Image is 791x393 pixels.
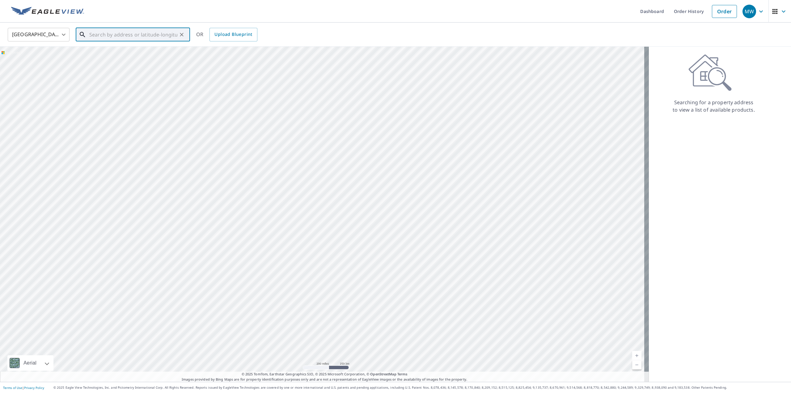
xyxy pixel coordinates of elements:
[632,360,641,370] a: Current Level 5, Zoom Out
[22,355,38,371] div: Aerial
[742,5,756,18] div: MW
[196,28,257,41] div: OR
[3,386,22,390] a: Terms of Use
[8,26,70,43] div: [GEOGRAPHIC_DATA]
[632,351,641,360] a: Current Level 5, Zoom In
[214,31,252,38] span: Upload Blueprint
[672,99,755,113] p: Searching for a property address to view a list of available products.
[89,26,177,43] input: Search by address or latitude-longitude
[7,355,53,371] div: Aerial
[242,372,408,377] span: © 2025 TomTom, Earthstar Geographics SIO, © 2025 Microsoft Corporation, ©
[3,386,44,390] p: |
[53,385,788,390] p: © 2025 Eagle View Technologies, Inc. and Pictometry International Corp. All Rights Reserved. Repo...
[177,30,186,39] button: Clear
[712,5,737,18] a: Order
[209,28,257,41] a: Upload Blueprint
[397,372,408,376] a: Terms
[370,372,396,376] a: OpenStreetMap
[11,7,84,16] img: EV Logo
[24,386,44,390] a: Privacy Policy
